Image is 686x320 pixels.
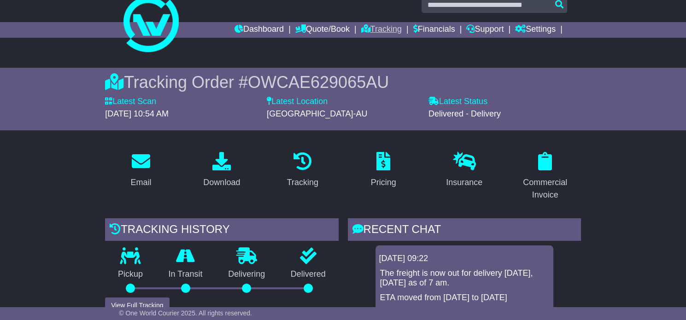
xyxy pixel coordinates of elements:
a: Download [197,149,246,192]
label: Latest Scan [105,97,156,107]
div: Tracking [287,176,318,189]
p: Pickup [105,269,156,279]
p: Delivered [278,269,339,279]
div: Commercial Invoice [515,176,575,201]
a: Email [124,149,157,192]
div: Tracking Order # [105,72,581,92]
a: Support [466,22,504,38]
div: Download [203,176,240,189]
div: Tracking history [105,218,338,243]
button: View Full Tracking [105,297,169,314]
a: Commercial Invoice [509,149,580,204]
p: ETA moved from [DATE] to [DATE] [380,293,549,303]
a: Quote/Book [295,22,350,38]
a: Dashboard [235,22,284,38]
span: [DATE] 10:54 AM [105,109,169,118]
div: RECENT CHAT [348,218,581,243]
a: Settings [515,22,556,38]
a: Tracking [281,149,324,192]
p: In Transit [156,269,216,279]
span: [GEOGRAPHIC_DATA]-AU [267,109,367,118]
div: Email [130,176,151,189]
label: Latest Status [428,97,487,107]
label: Latest Location [267,97,328,107]
div: Insurance [446,176,482,189]
span: © One World Courier 2025. All rights reserved. [119,309,252,317]
a: Financials [413,22,455,38]
p: The freight is now out for delivery [DATE], [DATE] as of 7 am. [380,268,549,288]
div: Pricing [371,176,396,189]
div: [DATE] 09:22 [379,254,550,264]
span: Delivered - Delivery [428,109,501,118]
a: Pricing [365,149,402,192]
a: Insurance [440,149,488,192]
p: Delivering [215,269,278,279]
span: OWCAE629065AU [248,73,389,92]
a: Tracking [361,22,402,38]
